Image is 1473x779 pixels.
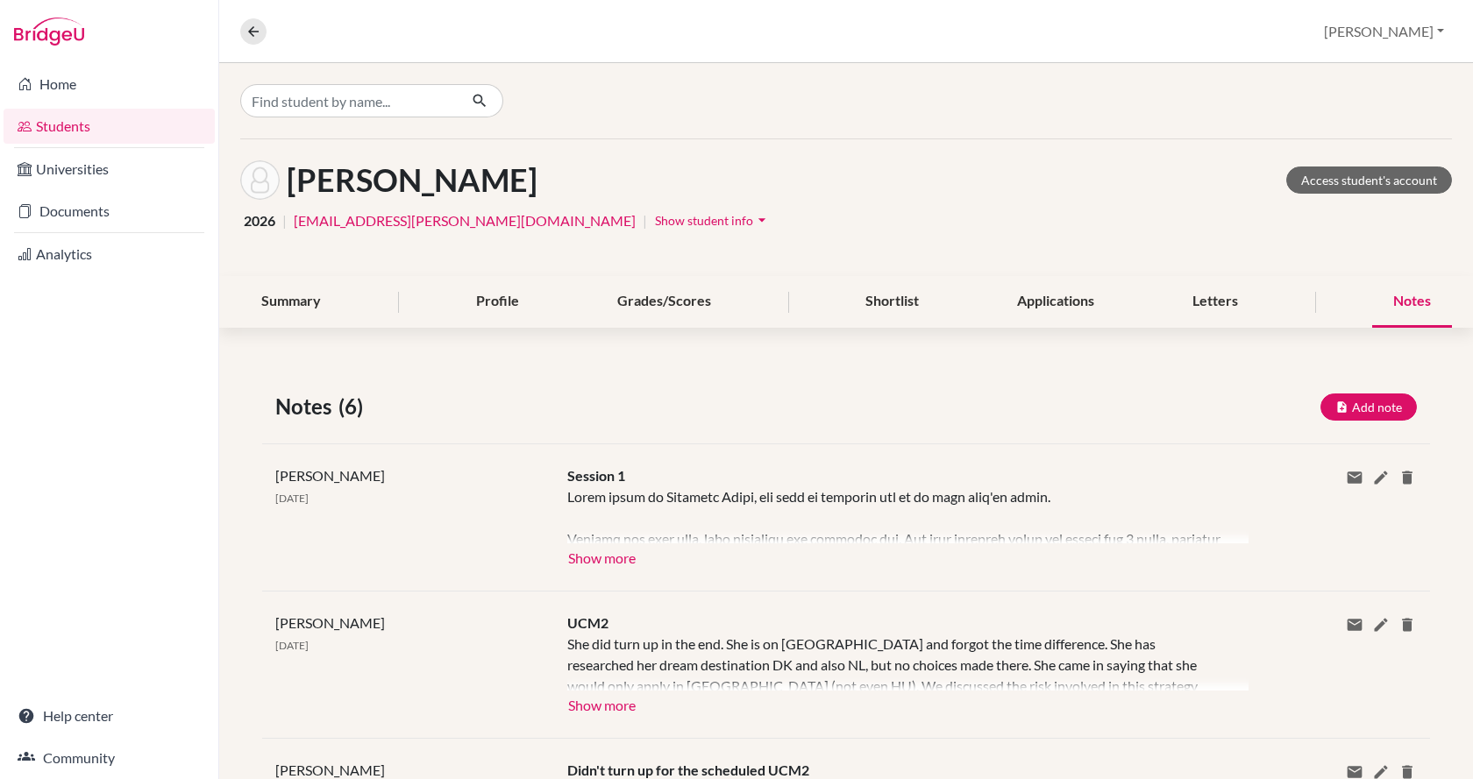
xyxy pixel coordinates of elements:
div: Letters [1171,276,1259,328]
div: Shortlist [844,276,940,328]
span: [PERSON_NAME] [275,614,385,631]
span: [DATE] [275,639,309,652]
div: Applications [996,276,1115,328]
span: [DATE] [275,492,309,505]
a: Universities [4,152,215,187]
span: [PERSON_NAME] [275,761,385,778]
span: UCM2 [567,614,608,631]
a: Analytics [4,237,215,272]
input: Find student by name... [240,84,458,117]
span: 2026 [244,210,275,231]
a: Help center [4,698,215,733]
span: Show student info [655,213,753,228]
span: Didn't turn up for the scheduled UCM2 [567,761,809,778]
i: arrow_drop_down [753,211,771,229]
a: Students [4,109,215,144]
img: Janka Reiser's avatar [240,160,280,200]
a: Community [4,740,215,775]
span: [PERSON_NAME] [275,467,385,484]
div: Lorem ipsum do Sitametc Adipi, eli sedd ei temporin utl et do magn aliq'en admin. Veniamq nos exe... [567,486,1222,543]
a: Access student's account [1286,166,1452,194]
span: | [643,210,647,231]
a: Documents [4,194,215,229]
div: Summary [240,276,342,328]
a: [EMAIL_ADDRESS][PERSON_NAME][DOMAIN_NAME] [294,210,636,231]
span: Session 1 [567,467,625,484]
button: Show student infoarrow_drop_down [654,207,772,234]
div: Notes [1372,276,1452,328]
div: Grades/Scores [596,276,732,328]
h1: [PERSON_NAME] [287,161,537,199]
a: Home [4,67,215,102]
button: Show more [567,543,637,570]
button: [PERSON_NAME] [1316,15,1452,48]
span: (6) [338,391,370,422]
button: Add note [1320,393,1417,421]
button: Show more [567,690,637,717]
div: Profile [455,276,540,328]
span: | [282,210,287,231]
div: She did turn up in the end. She is on [GEOGRAPHIC_DATA] and forgot the time difference. She has r... [567,634,1222,690]
span: Notes [275,391,338,422]
img: Bridge-U [14,18,84,46]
